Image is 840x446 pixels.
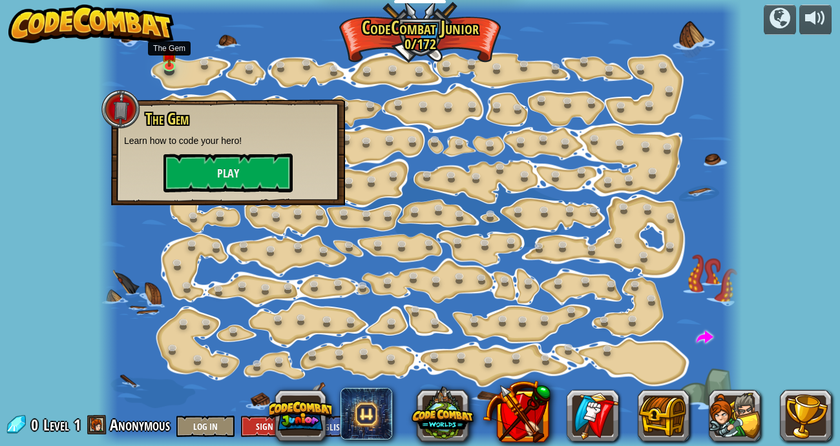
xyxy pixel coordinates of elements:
[764,5,796,35] button: Campaigns
[124,134,332,147] p: Learn how to code your hero!
[799,5,832,35] button: Adjust volume
[176,416,235,437] button: Log In
[74,414,81,435] span: 1
[241,416,299,437] button: Sign Up
[163,154,293,192] button: Play
[145,108,189,130] span: The Gem
[43,414,69,436] span: Level
[31,414,42,435] span: 0
[110,414,170,435] span: Anonymous
[162,41,177,67] img: level-banner-unstarted.png
[8,5,174,43] img: CodeCombat - Learn how to code by playing a game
